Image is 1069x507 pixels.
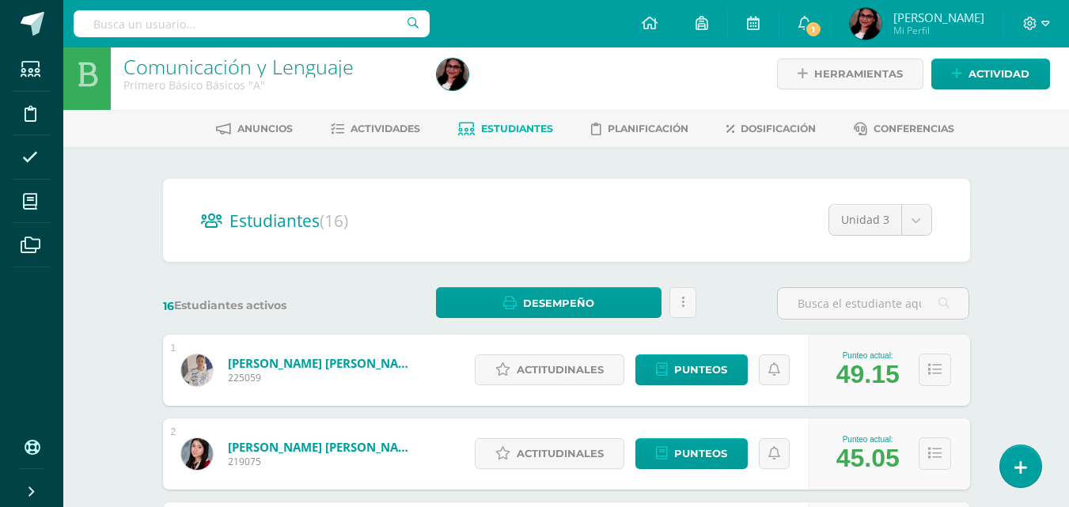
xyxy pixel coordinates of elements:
[591,116,688,142] a: Planificación
[854,116,954,142] a: Conferencias
[523,289,594,318] span: Desempeño
[814,59,903,89] span: Herramientas
[836,360,900,389] div: 49.15
[228,455,418,468] span: 219075
[850,8,881,40] img: 1f29bb17d9c371b7859f6d82ae88f7d4.png
[893,9,984,25] span: [PERSON_NAME]
[123,55,418,78] h1: Comunicación y Lenguaje
[608,123,688,134] span: Planificación
[741,123,816,134] span: Dosificación
[517,439,604,468] span: Actitudinales
[123,53,354,80] a: Comunicación y Lenguaje
[458,116,553,142] a: Estudiantes
[228,355,418,371] a: [PERSON_NAME] [PERSON_NAME]
[836,435,900,444] div: Punteo actual:
[635,354,748,385] a: Punteos
[481,123,553,134] span: Estudiantes
[74,10,430,37] input: Busca un usuario...
[829,205,931,235] a: Unidad 3
[331,116,420,142] a: Actividades
[181,438,213,470] img: 4510c855524e1c9efdfe43edf0fc4a25.png
[674,439,727,468] span: Punteos
[674,355,727,384] span: Punteos
[123,78,418,93] div: Primero Básico Básicos 'A'
[437,59,468,90] img: 1f29bb17d9c371b7859f6d82ae88f7d4.png
[229,210,348,232] span: Estudiantes
[351,123,420,134] span: Actividades
[836,351,900,360] div: Punteo actual:
[893,24,984,37] span: Mi Perfil
[475,354,624,385] a: Actitudinales
[931,59,1050,89] a: Actividad
[874,123,954,134] span: Conferencias
[436,287,661,318] a: Desempeño
[841,205,889,235] span: Unidad 3
[163,299,174,313] span: 16
[237,123,293,134] span: Anuncios
[181,354,213,386] img: e5ea40d1dade4d41e6f9c9a0674ec5e0.png
[635,438,748,469] a: Punteos
[805,21,822,38] span: 1
[726,116,816,142] a: Dosificación
[777,59,923,89] a: Herramientas
[517,355,604,384] span: Actitudinales
[163,298,355,313] label: Estudiantes activos
[475,438,624,469] a: Actitudinales
[969,59,1029,89] span: Actividad
[320,210,348,232] span: (16)
[778,288,969,319] input: Busca el estudiante aquí...
[228,371,418,384] span: 225059
[171,342,176,354] div: 1
[836,444,900,473] div: 45.05
[216,116,293,142] a: Anuncios
[228,439,418,455] a: [PERSON_NAME] [PERSON_NAME]
[171,426,176,437] div: 2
